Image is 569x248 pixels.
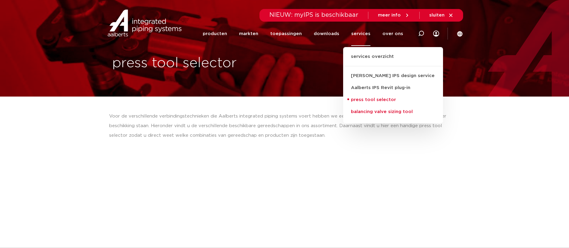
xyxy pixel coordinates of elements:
[378,13,401,17] span: meer info
[429,13,454,18] a: sluiten
[270,22,302,46] a: toepassingen
[433,22,439,46] div: my IPS
[269,12,358,18] span: NIEUW: myIPS is beschikbaar
[203,22,403,46] nav: Menu
[314,22,339,46] a: downloads
[351,22,370,46] a: services
[112,54,282,73] h1: press tool selector
[343,70,443,82] a: [PERSON_NAME] IPS design service
[239,22,258,46] a: markten
[343,106,443,118] a: balancing valve sizing tool
[343,82,443,94] a: Aalberts IPS Revit plug-in
[343,53,443,66] a: services overzicht
[109,112,460,140] div: Voor de verschillende verbindingstechnieken die Aalberts integrated piping systems voert hebben w...
[429,13,445,17] span: sluiten
[343,94,443,106] a: press tool selector
[203,22,227,46] a: producten
[378,13,410,18] a: meer info
[382,22,403,46] a: over ons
